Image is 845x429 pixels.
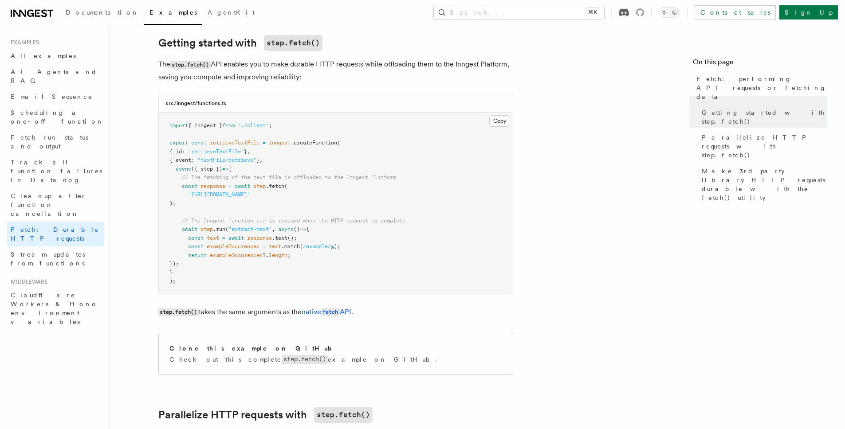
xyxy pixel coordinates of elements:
code: step.fetch() [158,308,199,316]
a: Email Sequence [7,89,104,105]
h3: src/inngest/functions.ts [166,100,226,107]
span: => [300,226,306,232]
span: ); [169,278,176,284]
span: AI Agents and RAG [11,68,97,84]
span: import [169,122,188,129]
span: response [200,183,225,189]
span: "retrieveTextFile" [188,148,244,155]
span: async [176,166,191,172]
span: text [207,235,219,241]
a: Fetch: Durable HTTP requests [7,222,104,246]
a: Documentation [60,3,144,24]
span: = [263,243,266,250]
a: Fetch: performing API requests or fetching data [693,71,827,105]
span: All examples [11,52,76,59]
p: Check out this complete example on GitHub. [169,355,443,364]
span: await [235,183,250,189]
span: .createFunction [291,140,337,146]
kbd: ⌘K [586,8,599,17]
span: () [294,226,300,232]
a: AI Agents and RAG [7,64,104,89]
span: step [253,183,266,189]
span: await [228,235,244,241]
a: Cloudflare Workers & Hono environment variables [7,287,104,330]
span: exampleOccurences [210,252,263,258]
a: Getting started withstep.fetch() [158,35,322,51]
span: { [228,166,232,172]
code: step.fetch() [264,35,322,51]
span: { id [169,148,182,155]
span: : [182,148,185,155]
h2: Clone this example on GitHub [169,344,338,353]
span: const [191,140,207,146]
span: } [256,157,259,163]
a: AgentKit [202,3,260,24]
a: Scheduling a one-off function [7,105,104,129]
span: "textFile/retrieve" [197,157,256,163]
span: Fetch: performing API requests or fetching data [696,74,827,101]
span: retrieveTextFile [210,140,259,146]
span: async [278,226,294,232]
span: : [191,157,194,163]
button: Toggle dark mode [659,7,680,18]
span: , [272,226,275,232]
button: Copy [489,115,510,127]
span: Fetch: Durable HTTP requests [11,226,99,242]
span: const [188,235,204,241]
span: from [222,122,235,129]
span: step [200,226,213,232]
a: Contact sales [695,5,776,19]
span: , [259,157,263,163]
span: Getting started with step.fetch() [702,108,827,126]
p: takes the same arguments as the . [158,306,513,319]
span: await [182,226,197,232]
a: All examples [7,48,104,64]
span: Email Sequence [11,93,93,100]
span: (); [287,235,297,241]
span: } [244,148,247,155]
span: "extract-text" [228,226,272,232]
span: .fetch [266,183,284,189]
span: return [188,252,207,258]
code: fetch [321,308,340,316]
span: ; [287,252,291,258]
span: ; [269,122,272,129]
a: Examples [144,3,202,25]
span: Track all function failures in Datadog [11,159,102,183]
span: ( [225,226,228,232]
code: step.fetch() [282,355,328,363]
span: Scheduling a one-off function [11,109,104,125]
a: Fetch run status and output [7,129,104,154]
span: const [188,243,204,250]
a: Track all function failures in Datadog [7,154,104,188]
span: = [222,235,225,241]
a: Parallelize HTTP requests with step.fetch() [698,129,827,163]
span: length [269,252,287,258]
span: ( [284,183,287,189]
a: Make 3rd party library HTTP requests durable with the fetch() utility [698,163,827,206]
a: Parallelize HTTP requests withstep.fetch() [158,407,373,423]
span: AgentKit [208,9,255,16]
span: = [228,183,232,189]
span: const [182,183,197,189]
code: step.fetch() [314,407,373,423]
span: .match [281,243,300,250]
span: ); [169,200,176,207]
span: g [331,243,334,250]
span: Fetch run status and output [11,134,88,150]
span: }); [169,261,179,267]
a: Cleanup after function cancellation [7,188,104,222]
span: /example/ [303,243,331,250]
h4: On this page [693,57,827,71]
span: .run [213,226,225,232]
a: nativefetchAPI [302,308,351,316]
span: Cleanup after function cancellation [11,192,86,217]
span: exampleOccurences [207,243,259,250]
span: text [269,243,281,250]
span: Parallelize HTTP requests with step.fetch() [702,133,827,160]
span: ({ step }) [191,166,222,172]
a: Sign Up [779,5,838,19]
span: ( [300,243,303,250]
span: Cloudflare Workers & Hono environment variables [11,292,98,325]
span: response [247,235,272,241]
